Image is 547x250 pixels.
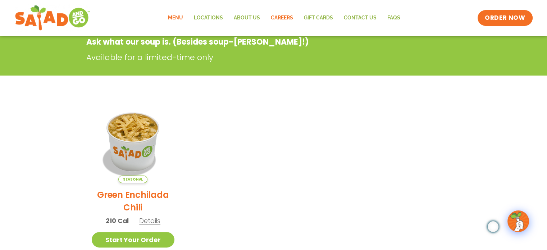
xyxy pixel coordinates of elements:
a: Careers [265,10,298,26]
a: Locations [188,10,228,26]
a: FAQs [382,10,406,26]
a: Contact Us [338,10,382,26]
img: new-SAG-logo-768×292 [15,4,91,32]
p: Ask what our soup is. (Besides soup-[PERSON_NAME]!) [86,36,403,48]
span: Seasonal [118,176,147,183]
p: Available for a limited-time only [86,51,406,63]
img: wpChatIcon [508,211,528,231]
a: Menu [163,10,188,26]
a: Start Your Order [92,232,175,247]
span: 210 Cal [106,216,129,226]
span: ORDER NOW [485,14,525,22]
img: Product photo for Green Enchilada Chili [92,100,175,183]
a: ORDER NOW [478,10,532,26]
a: About Us [228,10,265,26]
nav: Menu [163,10,406,26]
a: GIFT CARDS [298,10,338,26]
h2: Green Enchilada Chili [92,188,175,214]
span: Details [139,216,160,225]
